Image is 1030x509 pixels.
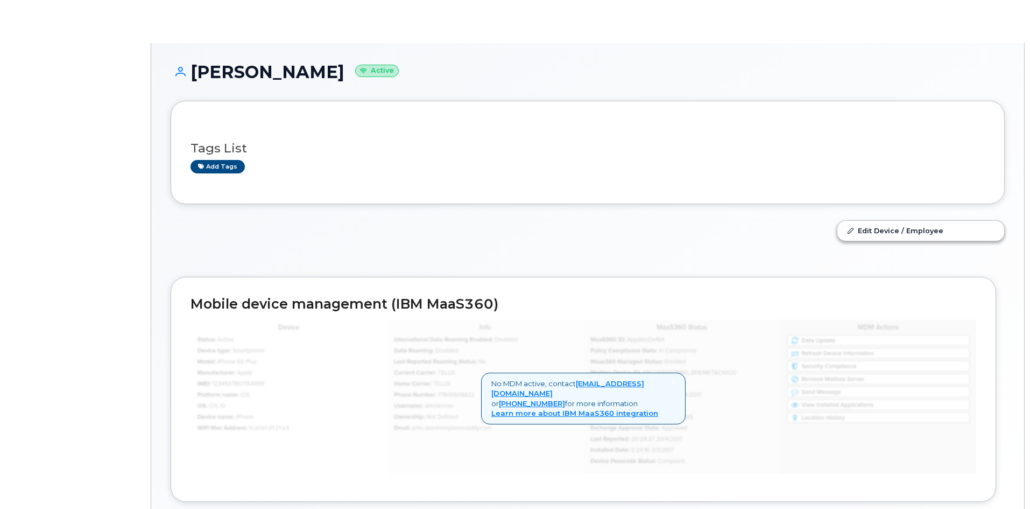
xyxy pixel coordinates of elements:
[671,379,675,387] a: Close
[171,62,1005,81] h1: [PERSON_NAME]
[191,319,976,474] img: mdm_maas360_data_lg-147edf4ce5891b6e296acbe60ee4acd306360f73f278574cfef86ac192ea0250.jpg
[191,142,985,155] h3: Tags List
[499,399,565,408] a: [PHONE_NUMBER]
[491,409,658,417] a: Learn more about IBM MaaS360 integration
[837,221,1004,240] a: Edit Device / Employee
[481,373,686,424] div: No MDM active, contact or for more information
[191,297,976,312] h2: Mobile device management (IBM MaaS360)
[671,378,675,387] span: ×
[355,65,399,77] small: Active
[191,160,245,173] a: Add tags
